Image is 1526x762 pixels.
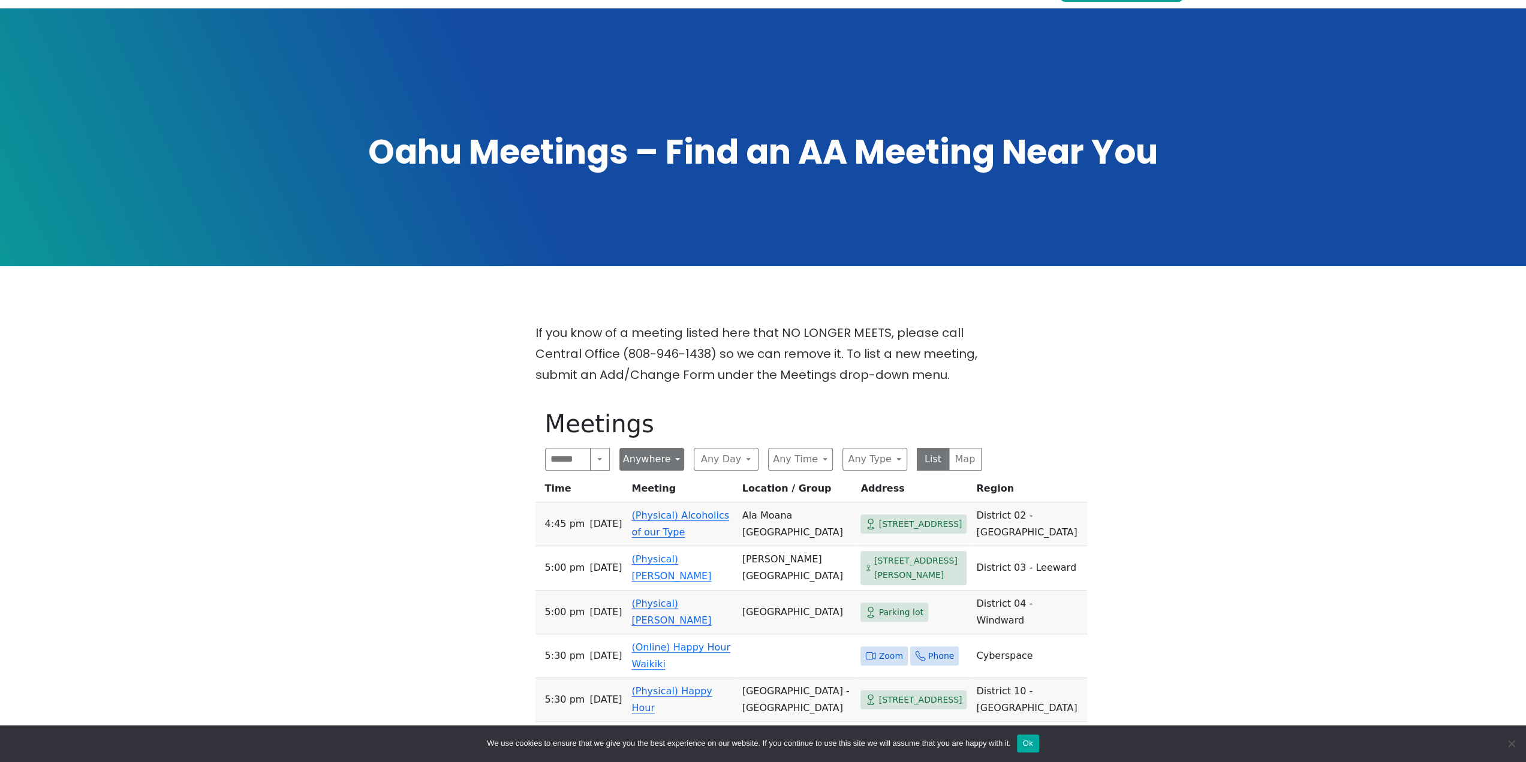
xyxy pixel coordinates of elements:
a: (Physical) Happy Hour [631,685,712,713]
button: Map [949,448,982,471]
button: Any Time [768,448,833,471]
span: Phone [928,649,954,664]
span: We use cookies to ensure that we give you the best experience on our website. If you continue to ... [487,737,1010,749]
button: Any Type [842,448,907,471]
span: [DATE] [589,647,622,664]
span: 5:00 PM [545,604,585,621]
span: [DATE] [589,691,622,708]
span: 5:00 PM [545,559,585,576]
span: Zoom [878,649,902,664]
th: Meeting [627,480,737,502]
button: Ok [1017,734,1039,752]
a: (Physical) [PERSON_NAME] [631,598,711,626]
td: [PERSON_NAME][GEOGRAPHIC_DATA] [738,546,856,591]
td: Cyberspace [971,634,1086,678]
td: District 02 - [GEOGRAPHIC_DATA] [971,502,1086,546]
a: (Physical) [PERSON_NAME] [631,553,711,582]
span: [DATE] [589,516,622,532]
a: (Online) Happy Hour Waikiki [631,641,730,670]
td: [GEOGRAPHIC_DATA] [738,591,856,634]
h1: Meetings [545,409,982,438]
span: [STREET_ADDRESS][PERSON_NAME] [874,553,962,583]
td: District 04 - Windward [971,591,1086,634]
td: Ala Moana [GEOGRAPHIC_DATA] [738,502,856,546]
th: Address [856,480,971,502]
td: District 10 - [GEOGRAPHIC_DATA] [971,678,1086,722]
button: Any Day [694,448,759,471]
span: 4:45 PM [545,516,585,532]
button: Search [590,448,609,471]
span: No [1505,737,1517,749]
th: Time [535,480,627,502]
span: Parking lot [878,605,923,620]
button: Anywhere [619,448,684,471]
span: [DATE] [589,604,622,621]
a: (Physical) Alcoholics of our Type [631,510,729,538]
td: District 03 - Leeward [971,546,1086,591]
input: Search [545,448,591,471]
button: List [917,448,950,471]
th: Location / Group [738,480,856,502]
span: [STREET_ADDRESS] [878,517,962,532]
span: 5:30 PM [545,691,585,708]
p: If you know of a meeting listed here that NO LONGER MEETS, please call Central Office (808-946-14... [535,323,991,385]
span: [DATE] [589,559,622,576]
th: Region [971,480,1086,502]
h1: Oahu Meetings – Find an AA Meeting Near You [344,129,1183,175]
span: 5:30 PM [545,647,585,664]
td: [GEOGRAPHIC_DATA] - [GEOGRAPHIC_DATA] [738,678,856,722]
span: [STREET_ADDRESS] [878,692,962,707]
